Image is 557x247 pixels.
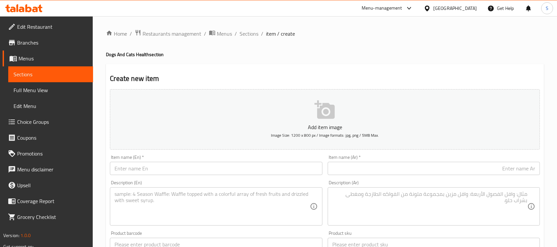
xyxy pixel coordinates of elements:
[110,89,540,150] button: Add item imageImage Size: 1200 x 800 px / Image formats: jpg, png / 5MB Max.
[14,86,88,94] span: Full Menu View
[135,29,201,38] a: Restaurants management
[17,165,88,173] span: Menu disclaimer
[3,130,93,146] a: Coupons
[266,30,295,38] span: item / create
[209,29,232,38] a: Menus
[328,162,540,175] input: Enter name Ar
[271,131,379,139] span: Image Size: 1200 x 800 px / Image formats: jpg, png / 5MB Max.
[433,5,477,12] div: [GEOGRAPHIC_DATA]
[17,150,88,158] span: Promotions
[3,231,19,240] span: Version:
[235,30,237,38] li: /
[106,51,544,58] h4: Dogs And Cats Health section
[8,98,93,114] a: Edit Menu
[17,39,88,47] span: Branches
[120,123,530,131] p: Add item image
[130,30,132,38] li: /
[8,82,93,98] a: Full Menu View
[3,19,93,35] a: Edit Restaurant
[14,102,88,110] span: Edit Menu
[3,209,93,225] a: Grocery Checklist
[106,30,127,38] a: Home
[3,193,93,209] a: Coverage Report
[3,35,93,51] a: Branches
[17,134,88,142] span: Coupons
[217,30,232,38] span: Menus
[110,162,322,175] input: Enter name En
[18,54,88,62] span: Menus
[3,161,93,177] a: Menu disclaimer
[17,23,88,31] span: Edit Restaurant
[17,181,88,189] span: Upsell
[17,213,88,221] span: Grocery Checklist
[362,4,402,12] div: Menu-management
[3,146,93,161] a: Promotions
[204,30,206,38] li: /
[17,197,88,205] span: Coverage Report
[106,29,544,38] nav: breadcrumb
[3,177,93,193] a: Upsell
[20,231,31,240] span: 1.0.0
[110,74,540,84] h2: Create new item
[14,70,88,78] span: Sections
[3,114,93,130] a: Choice Groups
[17,118,88,126] span: Choice Groups
[546,5,548,12] span: S
[3,51,93,66] a: Menus
[8,66,93,82] a: Sections
[240,30,258,38] a: Sections
[261,30,263,38] li: /
[143,30,201,38] span: Restaurants management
